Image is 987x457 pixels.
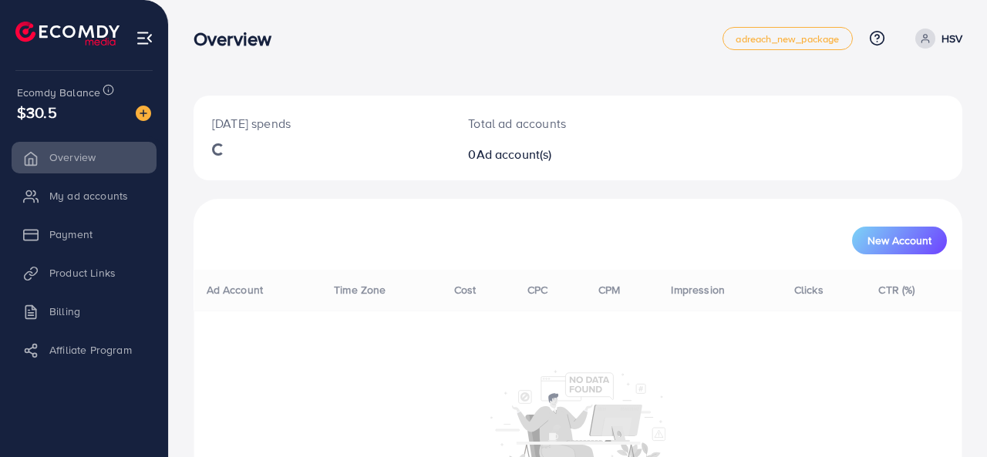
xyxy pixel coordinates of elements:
[942,29,962,48] p: HSV
[477,146,552,163] span: Ad account(s)
[17,85,100,100] span: Ecomdy Balance
[867,235,931,246] span: New Account
[15,22,120,45] img: logo
[136,29,153,47] img: menu
[212,114,431,133] p: [DATE] spends
[468,114,623,133] p: Total ad accounts
[468,147,623,162] h2: 0
[723,27,852,50] a: adreach_new_package
[17,101,57,123] span: $30.5
[736,34,839,44] span: adreach_new_package
[136,106,151,121] img: image
[909,29,962,49] a: HSV
[194,28,284,50] h3: Overview
[852,227,947,254] button: New Account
